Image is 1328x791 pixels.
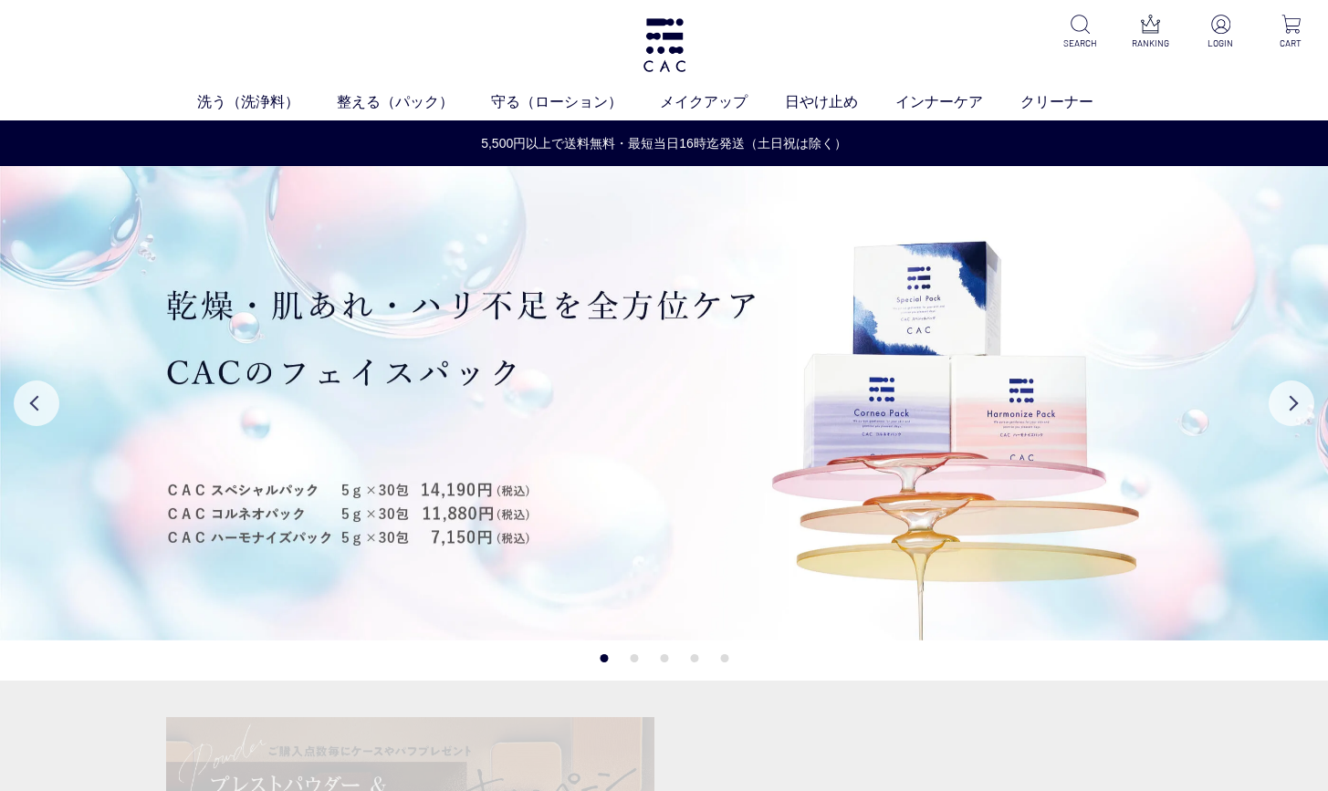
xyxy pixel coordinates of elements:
[1269,36,1313,50] p: CART
[1269,380,1314,426] button: Next
[14,380,59,426] button: Previous
[1198,15,1243,50] a: LOGIN
[1128,36,1173,50] p: RANKING
[337,90,491,113] a: 整える（パック）
[720,654,728,662] button: 5 of 5
[660,654,668,662] button: 3 of 5
[785,90,895,113] a: 日やけ止め
[1020,90,1131,113] a: クリーナー
[1269,15,1313,50] a: CART
[660,90,785,113] a: メイクアップ
[1128,15,1173,50] a: RANKING
[600,654,608,662] button: 1 of 5
[641,18,688,72] img: logo
[1198,36,1243,50] p: LOGIN
[197,90,337,113] a: 洗う（洗浄料）
[690,654,698,662] button: 4 of 5
[895,90,1020,113] a: インナーケア
[630,654,638,662] button: 2 of 5
[1,134,1327,153] a: 5,500円以上で送料無料・最短当日16時迄発送（土日祝は除く）
[1058,36,1103,50] p: SEARCH
[491,90,660,113] a: 守る（ローション）
[1058,15,1103,50] a: SEARCH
